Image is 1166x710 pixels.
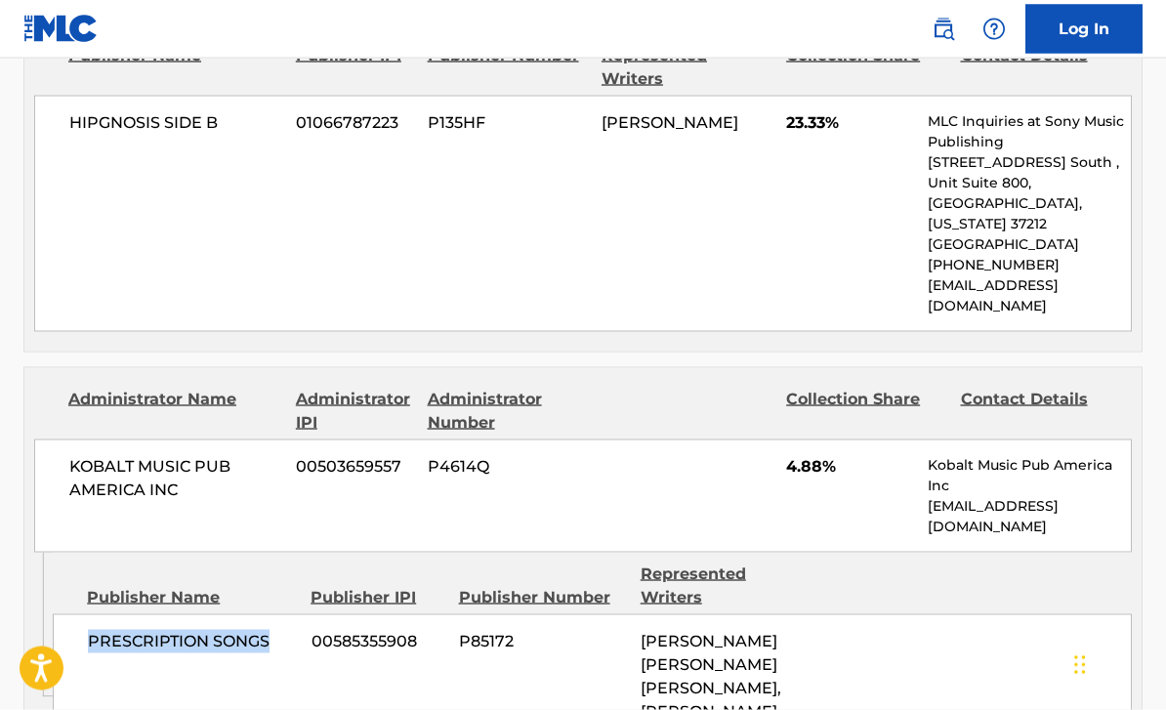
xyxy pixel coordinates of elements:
[23,15,99,43] img: MLC Logo
[69,455,281,502] span: KOBALT MUSIC PUB AMERICA INC
[786,455,913,479] span: 4.88%
[786,44,945,91] div: Collection Share
[296,455,413,479] span: 00503659557
[88,630,297,653] span: PRESCRIPTION SONGS
[975,10,1014,49] div: Help
[602,44,771,91] div: Represented Writers
[296,388,413,435] div: Administrator IPI
[928,275,1131,316] p: [EMAIL_ADDRESS][DOMAIN_NAME]
[928,152,1131,193] p: [STREET_ADDRESS] South , Unit Suite 800,
[928,234,1131,255] p: [GEOGRAPHIC_DATA]
[982,18,1006,41] img: help
[296,44,413,91] div: Publisher IPI
[459,630,626,653] span: P85172
[459,586,626,609] div: Publisher Number
[68,44,281,91] div: Publisher Name
[961,388,1120,435] div: Contact Details
[1025,5,1143,54] a: Log In
[928,111,1131,152] p: MLC Inquiries at Sony Music Publishing
[924,10,963,49] a: Public Search
[928,255,1131,275] p: [PHONE_NUMBER]
[602,113,738,132] span: [PERSON_NAME]
[932,18,955,41] img: search
[428,388,587,435] div: Administrator Number
[296,111,413,135] span: 01066787223
[312,630,444,653] span: 00585355908
[428,455,587,479] span: P4614Q
[428,111,587,135] span: P135HF
[311,586,443,609] div: Publisher IPI
[68,388,281,435] div: Administrator Name
[69,111,281,135] span: HIPGNOSIS SIDE B
[786,388,945,435] div: Collection Share
[1068,616,1166,710] iframe: Chat Widget
[87,586,296,609] div: Publisher Name
[641,563,808,609] div: Represented Writers
[1074,636,1086,694] div: Drag
[786,111,913,135] span: 23.33%
[928,193,1131,234] p: [GEOGRAPHIC_DATA], [US_STATE] 37212
[961,44,1120,91] div: Contact Details
[928,455,1131,496] p: Kobalt Music Pub America Inc
[428,44,587,91] div: Publisher Number
[928,496,1131,537] p: [EMAIL_ADDRESS][DOMAIN_NAME]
